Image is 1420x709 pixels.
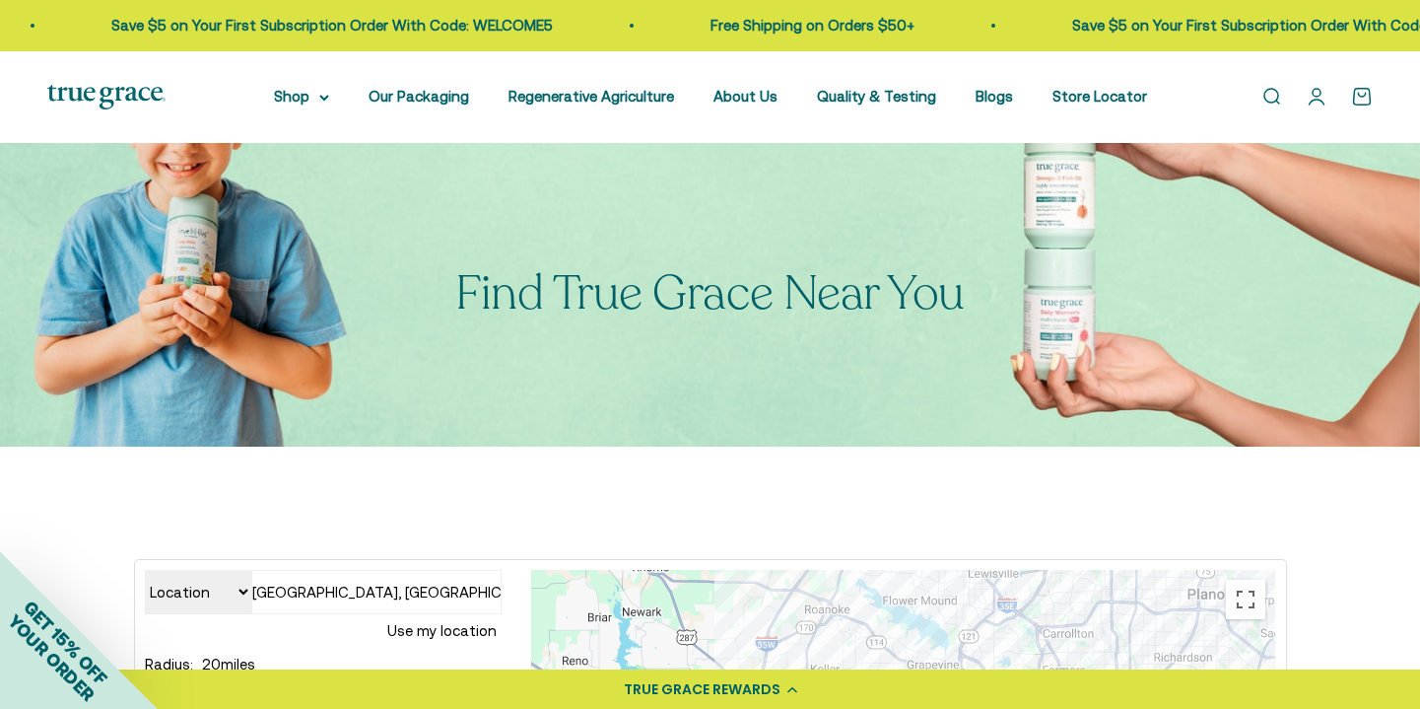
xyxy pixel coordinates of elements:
p: Save $5 on Your First Subscription Order With Code: WELCOME5 [109,14,551,37]
span: YOUR ORDER [4,610,99,705]
input: Type to search our stores [251,570,502,614]
span: GET 15% OFF [20,597,111,688]
div: TRUE GRACE REWARDS [624,679,780,700]
summary: Shop [274,85,329,108]
a: About Us [713,88,778,105]
a: Regenerative Agriculture [508,88,674,105]
a: Store Locator [1052,88,1147,105]
a: Our Packaging [369,88,469,105]
button: Toggle fullscreen view [1226,580,1265,619]
a: Quality & Testing [817,88,936,105]
label: Radius: [145,656,193,673]
split-lines: Find True Grace Near You [455,261,964,325]
a: Free Shipping on Orders $50+ [709,17,913,34]
a: Blogs [976,88,1013,105]
div: miles [145,653,503,676]
button: Use my location [382,614,502,648]
span: 20 [202,656,221,673]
